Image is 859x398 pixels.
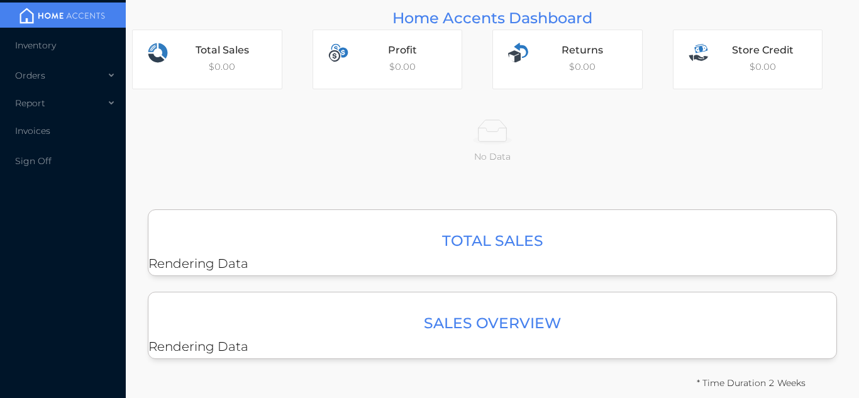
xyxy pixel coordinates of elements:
div: Total Sales [178,43,267,58]
div: Rendering Data [148,209,837,276]
img: No Data [473,119,512,145]
img: mainBanner [15,6,109,25]
div: Rendering Data [148,292,837,358]
div: Returns [538,43,627,58]
span: Inventory [15,40,56,51]
div: Home Accents Dashboard [132,6,853,30]
div: $ 0.00 [133,30,282,89]
div: Store Credit [719,43,807,58]
img: profits.svg [328,43,348,63]
div: $ 0.00 [673,30,823,89]
p: No Data [142,150,843,163]
img: sales.svg [689,43,709,63]
img: returns.svg [508,43,528,63]
div: * Time Duration 2 Weeks [697,372,806,395]
h3: Sales Overview [155,311,830,334]
div: Profit [358,43,447,58]
span: Sign Off [15,155,52,167]
div: $ 0.00 [493,30,642,89]
div: $ 0.00 [313,30,462,89]
h3: Total Sales [155,229,830,252]
img: transactions.svg [148,43,168,63]
span: Invoices [15,125,50,136]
